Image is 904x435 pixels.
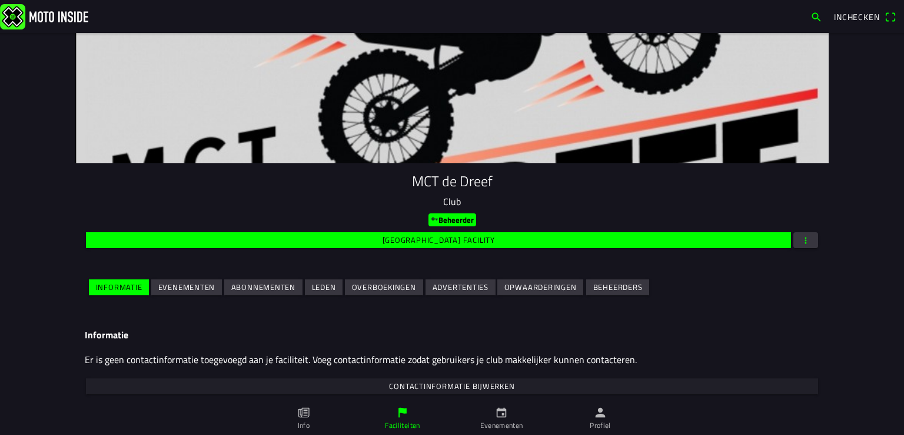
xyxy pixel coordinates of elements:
ion-icon: calendar [495,406,508,419]
ion-icon: key [431,215,438,223]
ion-button: Opwaarderingen [497,279,583,295]
ion-button: Leden [305,279,343,295]
ion-button: Abonnementen [224,279,303,295]
h1: MCT de Dreef [85,173,819,190]
ion-button: Overboekingen [345,279,423,295]
ion-label: Faciliteiten [385,420,420,431]
p: Er is geen contactinformatie toegevoegd aan je faciliteit. Voeg contactinformatie zodat gebruiker... [85,352,819,367]
ion-button: Beheerders [586,279,649,295]
ion-button: Evenementen [151,279,222,295]
ion-label: Info [298,420,310,431]
ion-button: Advertenties [426,279,496,295]
span: Inchecken [834,11,880,23]
ion-icon: person [594,406,607,419]
ion-label: Profiel [590,420,611,431]
ion-label: Evenementen [480,420,523,431]
ion-icon: paper [297,406,310,419]
a: Incheckenqr scanner [828,6,902,27]
ion-button: [GEOGRAPHIC_DATA] facility [86,232,791,248]
ion-button: Informatie [89,279,149,295]
a: search [805,6,828,27]
p: Club [85,195,819,209]
ion-badge: Beheerder [428,213,476,226]
ion-icon: flag [396,406,409,419]
h3: Informatie [85,329,819,341]
ion-button: Contactinformatie bijwerken [86,378,818,394]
